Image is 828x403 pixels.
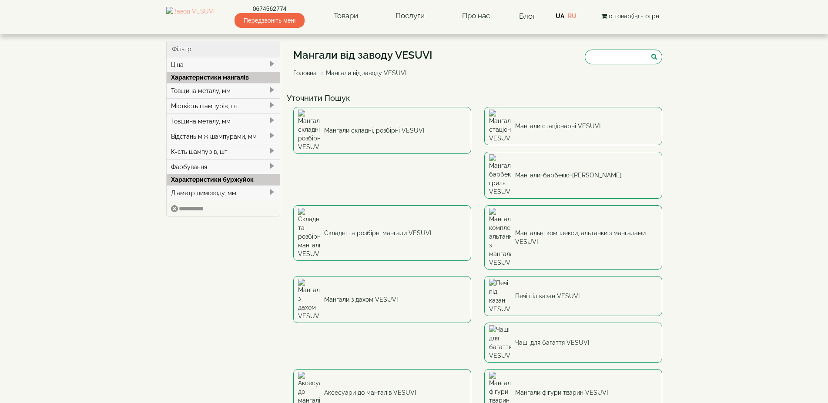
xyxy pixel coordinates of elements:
[298,110,320,151] img: Мангали складні, розбірні VESUVI
[167,129,280,144] div: Відстань між шампурами, мм
[167,83,280,98] div: Товщина металу, мм
[293,70,317,77] a: Головна
[489,110,511,143] img: Мангали стаціонарні VESUVI
[489,154,511,196] img: Мангали-барбекю-гриль VESUVI
[287,94,669,103] h4: Уточнити Пошук
[167,98,280,113] div: Місткість шампурів, шт.
[293,276,471,323] a: Мангали з дахом VESUVI Мангали з дахом VESUVI
[318,69,406,77] li: Мангали від заводу VESUVI
[484,107,662,145] a: Мангали стаціонарні VESUVI Мангали стаціонарні VESUVI
[166,7,215,25] img: Завод VESUVI
[489,325,511,360] img: Чаші для багаття VESUVI
[298,208,320,258] img: Складні та розбірні мангали VESUVI
[167,113,280,129] div: Товщина металу, мм
[293,107,471,154] a: Мангали складні, розбірні VESUVI Мангали складні, розбірні VESUVI
[489,279,511,313] img: Печі під казан VESUVI
[484,323,662,363] a: Чаші для багаття VESUVI Чаші для багаття VESUVI
[484,205,662,270] a: Мангальні комплекси, альтанки з мангалами VESUVI Мангальні комплекси, альтанки з мангалами VESUVI
[387,6,433,26] a: Послуги
[484,152,662,199] a: Мангали-барбекю-гриль VESUVI Мангали-барбекю-[PERSON_NAME]
[556,13,564,20] a: UA
[609,13,659,20] span: 0 товар(ів) - 0грн
[167,185,280,200] div: Діаметр димоходу, мм
[568,13,577,20] a: RU
[484,276,662,316] a: Печі під казан VESUVI Печі під казан VESUVI
[167,57,280,72] div: Ціна
[325,6,367,26] a: Товари
[235,4,305,13] a: 0674562774
[298,279,320,320] img: Мангали з дахом VESUVI
[167,144,280,159] div: К-сть шампурів, шт
[489,208,511,267] img: Мангальні комплекси, альтанки з мангалами VESUVI
[167,159,280,174] div: Фарбування
[167,72,280,83] div: Характеристики мангалів
[519,12,536,20] a: Блог
[167,174,280,185] div: Характеристики буржуйок
[599,11,662,21] button: 0 товар(ів) - 0грн
[167,41,280,57] div: Фільтр
[293,50,432,61] h1: Мангали від заводу VESUVI
[235,13,305,28] span: Передзвоніть мені
[453,6,499,26] a: Про нас
[293,205,471,261] a: Складні та розбірні мангали VESUVI Складні та розбірні мангали VESUVI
